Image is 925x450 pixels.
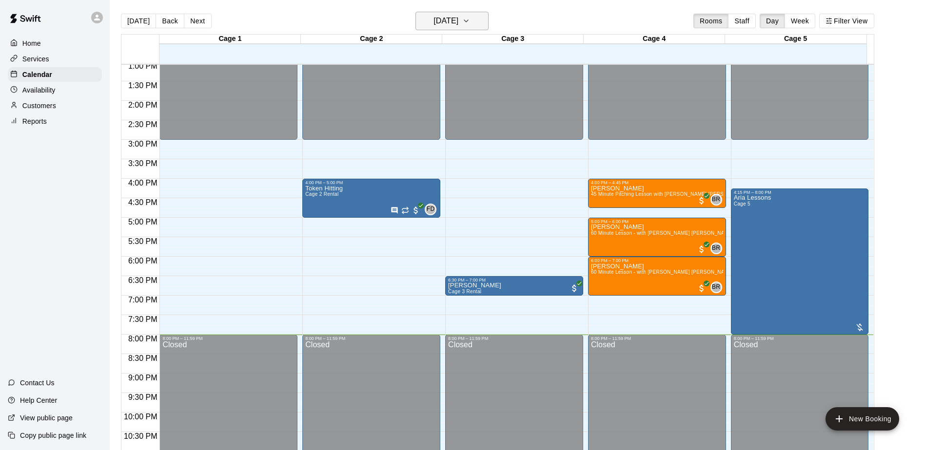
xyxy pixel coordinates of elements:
button: Rooms [693,14,728,28]
span: 1:30 PM [126,81,160,90]
div: 8:00 PM – 11:59 PM [734,336,866,341]
p: Availability [22,85,56,95]
div: 4:00 PM – 5:00 PM [305,180,437,185]
span: Billy Jack Ryan [714,281,722,293]
div: 8:00 PM – 11:59 PM [162,336,295,341]
button: [DATE] [415,12,489,30]
span: 6:30 PM [126,276,160,284]
button: Week [785,14,815,28]
div: Cage 2 [301,35,442,44]
span: 2:30 PM [126,120,160,129]
span: All customers have paid [570,283,579,293]
div: 5:00 PM – 6:00 PM: Liam Pirrone [588,218,726,257]
p: Home [22,38,41,48]
div: 6:00 PM – 7:00 PM: Asher Katznelson [588,257,726,296]
button: Filter View [819,14,874,28]
div: 4:00 PM – 4:45 PM: Parker Groban [588,179,726,208]
div: Front Desk [425,204,436,215]
span: BR [712,282,720,292]
span: 60 Minute Lesson - with [PERSON_NAME] [PERSON_NAME] [591,269,734,275]
span: 5:00 PM [126,218,160,226]
span: 6:00 PM [126,257,160,265]
div: Cage 4 [584,35,725,44]
span: Front Desk [429,204,436,215]
button: Back [156,14,184,28]
a: Calendar [8,67,102,82]
h6: [DATE] [433,14,458,28]
span: 8:30 PM [126,354,160,362]
p: Services [22,54,49,64]
span: 7:30 PM [126,315,160,323]
p: View public page [20,413,73,423]
span: Cage 5 [734,201,750,206]
p: Help Center [20,395,57,405]
a: Customers [8,98,102,113]
p: Contact Us [20,378,55,388]
p: Copy public page link [20,431,86,440]
span: 10:00 PM [121,412,159,421]
span: BR [712,244,720,253]
div: Cage 1 [159,35,301,44]
div: 6:30 PM – 7:00 PM: Aidan Grover [445,276,583,296]
span: Cage 2 Rental [305,191,338,197]
a: Home [8,36,102,51]
div: Billy Jack Ryan [710,243,722,254]
a: Availability [8,83,102,97]
span: All customers have paid [697,283,707,293]
span: 4:00 PM [126,179,160,187]
span: 3:00 PM [126,140,160,148]
div: 8:00 PM – 11:59 PM [448,336,580,341]
div: 8:00 PM – 11:59 PM [305,336,437,341]
p: Customers [22,101,56,111]
span: All customers have paid [411,206,421,215]
span: 9:30 PM [126,393,160,401]
p: Reports [22,116,47,126]
div: Cage 3 [442,35,584,44]
button: add [826,407,899,431]
span: 60 Minute Lesson - with [PERSON_NAME] [PERSON_NAME] [591,230,734,236]
div: Cage 5 [725,35,866,44]
a: Reports [8,114,102,129]
button: Staff [728,14,756,28]
div: Billy Jack Ryan [710,194,722,206]
div: 4:00 PM – 5:00 PM: Token Hitting [302,179,440,218]
div: 6:00 PM – 7:00 PM [591,258,723,263]
span: 1:00 PM [126,62,160,70]
span: BR [712,195,720,205]
div: 4:15 PM – 8:00 PM: Aria Lessons [731,188,869,335]
span: 8:00 PM [126,335,160,343]
span: 4:30 PM [126,198,160,206]
div: 8:00 PM – 11:59 PM [591,336,723,341]
div: 5:00 PM – 6:00 PM [591,219,723,224]
div: Billy Jack Ryan [710,281,722,293]
p: Calendar [22,70,52,79]
span: 9:00 PM [126,374,160,382]
svg: Has notes [391,206,398,214]
button: [DATE] [121,14,156,28]
span: 2:00 PM [126,101,160,109]
div: 6:30 PM – 7:00 PM [448,278,580,282]
span: 10:30 PM [121,432,159,440]
span: 7:00 PM [126,296,160,304]
span: All customers have paid [697,244,707,254]
span: 3:30 PM [126,159,160,168]
span: Billy Jack Ryan [714,243,722,254]
span: 5:30 PM [126,237,160,245]
button: Day [760,14,785,28]
span: 45 Minute Pitching Lesson with [PERSON_NAME] [PERSON_NAME] [591,191,750,197]
div: 4:00 PM – 4:45 PM [591,180,723,185]
span: FD [427,205,435,214]
span: Billy Jack Ryan [714,194,722,206]
div: 4:15 PM – 8:00 PM [734,190,866,195]
span: Recurring event [401,206,409,214]
button: Next [184,14,211,28]
span: All customers have paid [697,196,707,206]
span: Cage 3 Rental [448,289,481,294]
a: Services [8,52,102,66]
